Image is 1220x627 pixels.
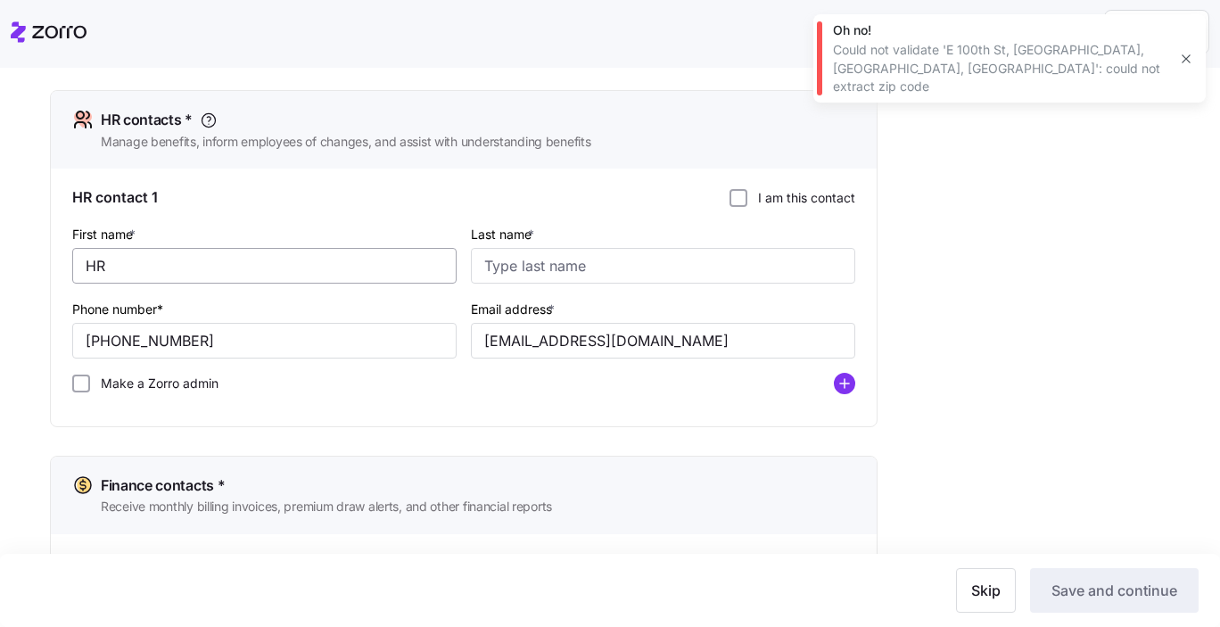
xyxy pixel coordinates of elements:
[72,225,139,244] label: First name
[833,41,1166,95] div: Could not validate 'E 100th St, [GEOGRAPHIC_DATA], [GEOGRAPHIC_DATA], [GEOGRAPHIC_DATA]': could n...
[72,300,163,319] label: Phone number*
[834,373,855,394] svg: add icon
[1051,580,1177,601] span: Save and continue
[471,323,855,359] input: Type email address
[471,300,558,319] label: Email address
[971,580,1001,601] span: Skip
[833,21,1166,39] div: Oh no!
[956,568,1016,613] button: Skip
[471,225,538,244] label: Last name
[72,552,192,574] span: Finance contact 1
[72,323,457,359] input: (212) 456-7890
[90,375,218,392] label: Make a Zorro admin
[471,248,855,284] input: Type last name
[101,498,552,516] span: Receive monthly billing invoices, premium draw alerts, and other financial reports
[101,109,193,131] span: HR contacts *
[101,133,590,151] span: Manage benefits, inform employees of changes, and assist with understanding benefits
[1030,568,1199,613] button: Save and continue
[72,186,158,209] span: HR contact 1
[747,189,855,207] label: I am this contact
[101,474,225,497] span: Finance contacts *
[72,248,457,284] input: Type first name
